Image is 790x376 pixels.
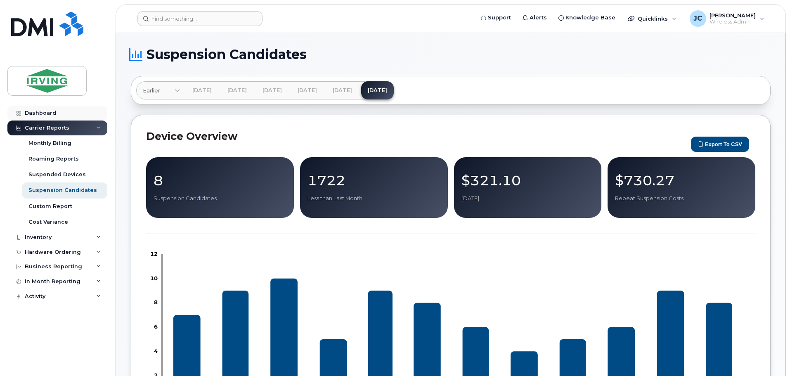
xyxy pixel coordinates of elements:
tspan: 4 [154,348,158,354]
span: Earlier [143,87,160,95]
tspan: 8 [154,299,158,305]
a: [DATE] [326,81,359,99]
a: [DATE] [221,81,253,99]
h2: Device Overview [146,130,687,142]
tspan: 10 [150,275,158,281]
a: [DATE] [291,81,324,99]
tspan: 6 [154,323,158,330]
a: [DATE] [186,81,218,99]
span: Suspension Candidates [147,48,307,61]
button: Export to CSV [691,137,749,152]
p: 8 [154,173,286,188]
a: [DATE] [361,81,394,99]
p: $321.10 [461,173,594,188]
p: $730.27 [615,173,748,188]
p: Less than Last Month [307,195,440,202]
p: [DATE] [461,195,594,202]
a: Earlier [136,81,180,99]
p: Repeat Suspension Costs [615,195,748,202]
p: Suspension Candidates [154,195,286,202]
a: [DATE] [256,81,289,99]
tspan: 12 [150,251,158,257]
p: 1722 [307,173,440,188]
